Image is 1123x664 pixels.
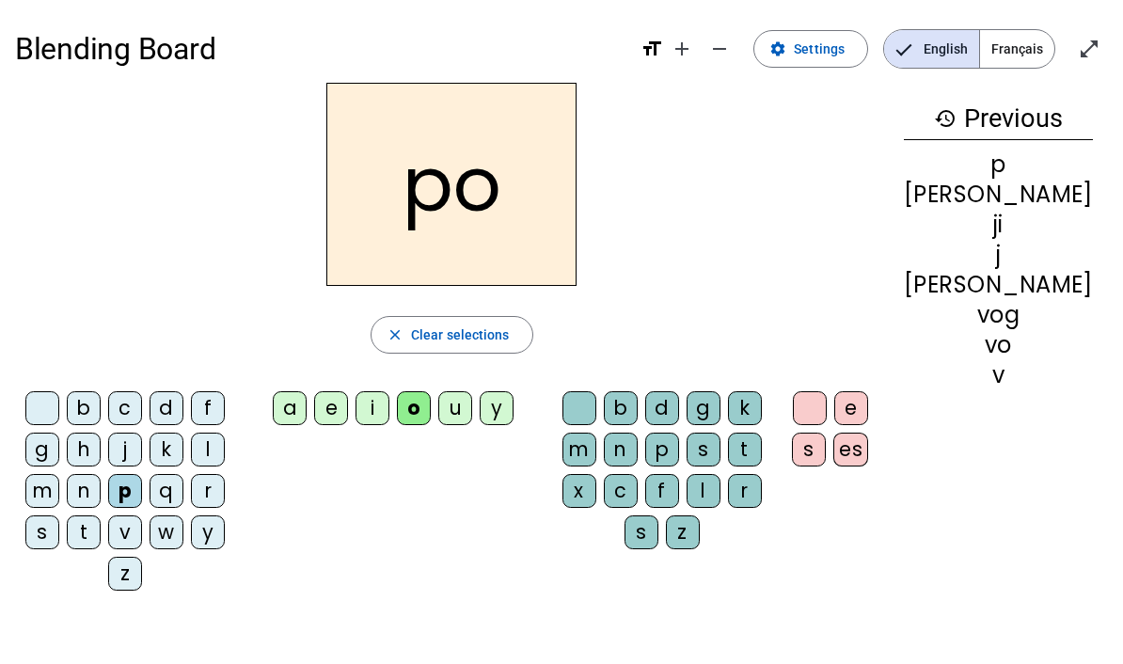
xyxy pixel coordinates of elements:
[150,474,183,508] div: q
[671,38,693,60] mat-icon: add
[25,433,59,466] div: g
[108,557,142,591] div: z
[769,40,786,57] mat-icon: settings
[625,515,658,549] div: s
[834,391,868,425] div: e
[67,391,101,425] div: b
[728,391,762,425] div: k
[67,433,101,466] div: h
[904,153,1093,176] div: p
[108,433,142,466] div: j
[904,244,1093,266] div: j
[604,391,638,425] div: b
[411,324,510,346] span: Clear selections
[562,433,596,466] div: m
[645,391,679,425] div: d
[904,274,1093,296] div: [PERSON_NAME]
[604,474,638,508] div: c
[663,30,701,68] button: Increase font size
[387,326,403,343] mat-icon: close
[150,515,183,549] div: w
[1070,30,1108,68] button: Enter full screen
[273,391,307,425] div: a
[701,30,738,68] button: Decrease font size
[728,474,762,508] div: r
[108,391,142,425] div: c
[687,433,720,466] div: s
[904,334,1093,356] div: vo
[883,29,1055,69] mat-button-toggle-group: Language selection
[438,391,472,425] div: u
[904,98,1093,140] h3: Previous
[728,433,762,466] div: t
[884,30,979,68] span: English
[67,515,101,549] div: t
[833,433,868,466] div: es
[25,515,59,549] div: s
[904,213,1093,236] div: ji
[904,183,1093,206] div: [PERSON_NAME]
[326,83,577,286] h2: po
[15,19,625,79] h1: Blending Board
[980,30,1054,68] span: Français
[904,364,1093,387] div: v
[794,38,845,60] span: Settings
[356,391,389,425] div: i
[641,38,663,60] mat-icon: format_size
[150,391,183,425] div: d
[314,391,348,425] div: e
[687,474,720,508] div: l
[1078,38,1100,60] mat-icon: open_in_full
[191,391,225,425] div: f
[371,316,533,354] button: Clear selections
[108,474,142,508] div: p
[934,107,957,130] mat-icon: history
[480,391,514,425] div: y
[645,474,679,508] div: f
[150,433,183,466] div: k
[708,38,731,60] mat-icon: remove
[645,433,679,466] div: p
[191,433,225,466] div: l
[108,515,142,549] div: v
[397,391,431,425] div: o
[67,474,101,508] div: n
[904,304,1093,326] div: vog
[753,30,868,68] button: Settings
[666,515,700,549] div: z
[792,433,826,466] div: s
[604,433,638,466] div: n
[25,474,59,508] div: m
[562,474,596,508] div: x
[191,515,225,549] div: y
[687,391,720,425] div: g
[191,474,225,508] div: r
